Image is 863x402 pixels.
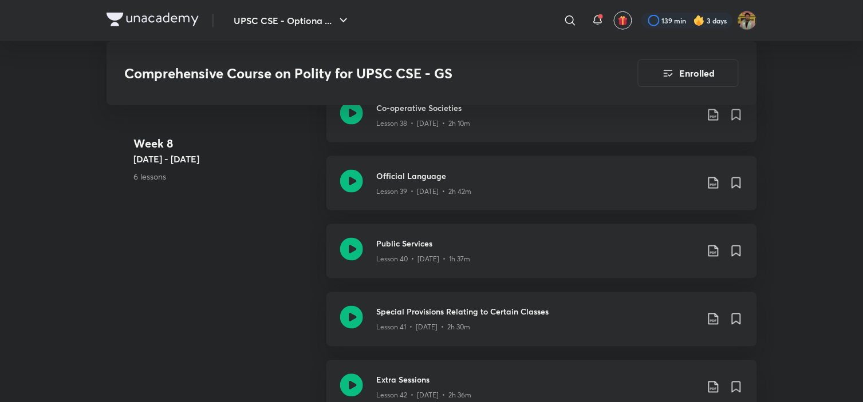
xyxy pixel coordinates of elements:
img: avatar [618,15,628,26]
h3: Extra Sessions [377,374,698,386]
h3: Comprehensive Course on Polity for UPSC CSE - GS [125,65,573,82]
a: Co-operative SocietiesLesson 38 • [DATE] • 2h 10m [326,88,757,156]
h3: Public Services [377,238,698,250]
h3: Official Language [377,170,698,182]
h5: [DATE] - [DATE] [134,152,317,165]
img: Company Logo [107,13,199,26]
img: Akshat Tiwari [738,11,757,30]
p: Lesson 39 • [DATE] • 2h 42m [377,186,472,197]
button: avatar [614,11,632,30]
p: Lesson 41 • [DATE] • 2h 30m [377,323,471,333]
a: Public ServicesLesson 40 • [DATE] • 1h 37m [326,224,757,292]
h3: Co-operative Societies [377,102,698,114]
button: Enrolled [638,59,739,87]
p: Lesson 38 • [DATE] • 2h 10m [377,118,471,129]
p: 6 lessons [134,170,317,182]
h3: Special Provisions Relating to Certain Classes [377,306,698,318]
p: Lesson 42 • [DATE] • 2h 36m [377,391,472,401]
a: Company Logo [107,13,199,29]
img: streak [693,15,705,26]
button: UPSC CSE - Optiona ... [227,9,357,32]
a: Official LanguageLesson 39 • [DATE] • 2h 42m [326,156,757,224]
p: Lesson 40 • [DATE] • 1h 37m [377,254,471,265]
a: Special Provisions Relating to Certain ClassesLesson 41 • [DATE] • 2h 30m [326,292,757,360]
h4: Week 8 [134,134,317,152]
